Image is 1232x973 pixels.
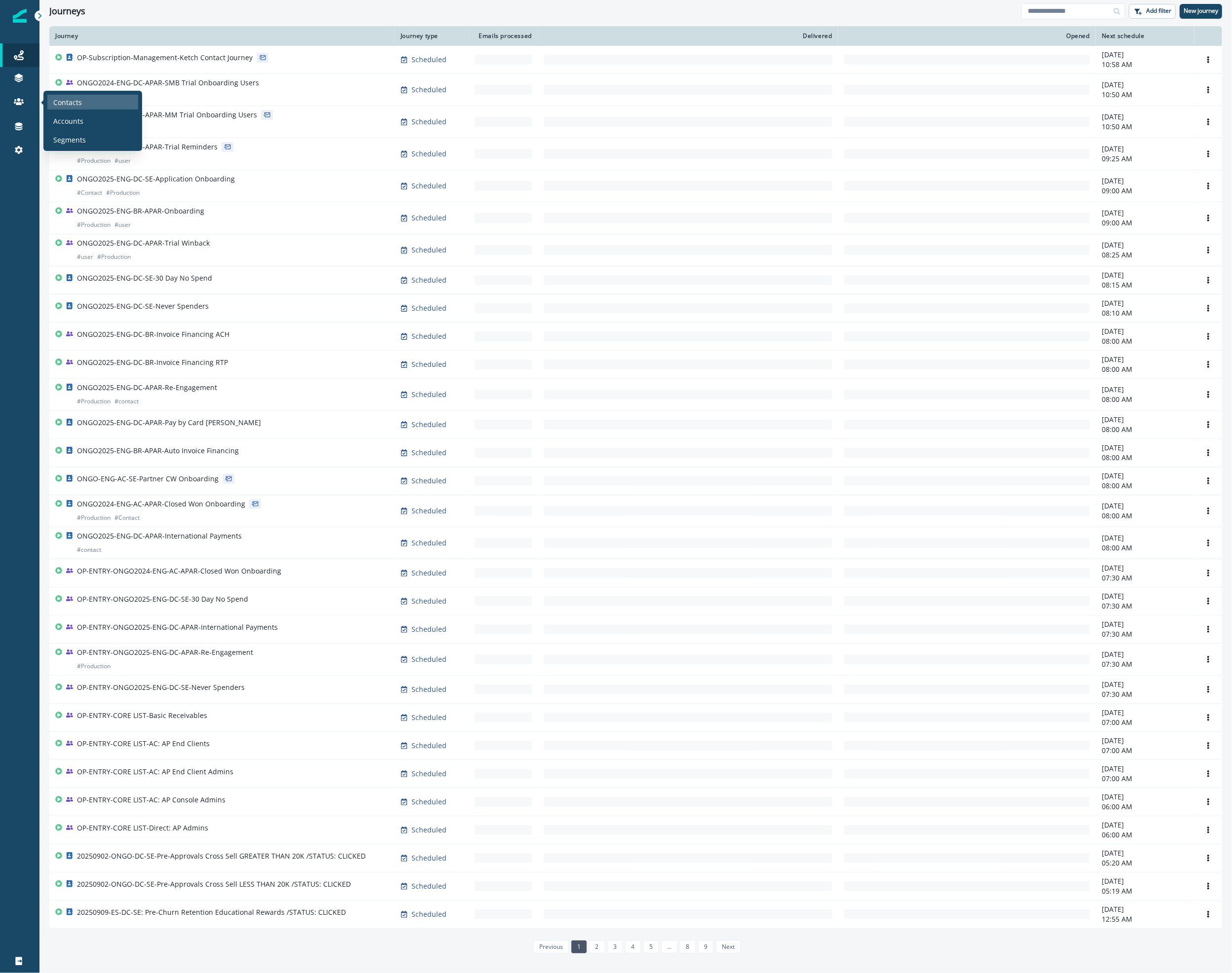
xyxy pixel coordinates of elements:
[716,940,741,953] a: Next page
[1200,682,1216,697] button: Options
[49,816,1222,844] a: OP-ENTRY-CORE LIST-Direct: AP AdminsScheduled-[DATE]06:00 AMOptions
[77,446,239,456] p: ONGO2025-ENG-BR-APAR-Auto Invoice Financing
[1102,471,1189,481] p: [DATE]
[1102,904,1189,914] p: [DATE]
[411,181,447,191] p: Scheduled
[844,32,1090,40] div: Opened
[625,940,640,953] a: Page 4
[411,685,447,694] p: Scheduled
[411,596,447,606] p: Scheduled
[411,55,447,65] p: Scheduled
[1200,146,1216,161] button: Options
[55,32,389,40] div: Journey
[1102,746,1189,756] p: 07:00 AM
[411,741,447,751] p: Scheduled
[1102,914,1189,924] p: 12:55 AM
[1102,50,1189,60] p: [DATE]
[49,527,1222,559] a: ONGO2025-ENG-DC-APAR-International Payments#contactScheduled-[DATE]08:00 AMOptions
[49,379,1222,411] a: ONGO2025-ENG-DC-APAR-Re-Engagement#Production#contactScheduled-[DATE]08:00 AMOptions
[1102,543,1189,553] p: 08:00 AM
[114,396,139,406] p: # contact
[589,940,604,953] a: Page 2
[53,135,86,145] p: Segments
[411,624,447,634] p: Scheduled
[1102,601,1189,611] p: 07:30 AM
[77,661,111,671] p: # Production
[49,6,85,17] h1: Journeys
[77,238,210,248] p: ONGO2025-ENG-DC-APAR-Trial Winback
[49,760,1222,788] a: OP-ENTRY-CORE LIST-AC: AP End Client AdminsScheduled-[DATE]07:00 AMOptions
[77,879,351,889] p: 20250902-ONGO-DC-SE-Pre-Approvals Cross Sell LESS THAN 20K /STATUS: CLICKED
[1102,425,1189,434] p: 08:00 AM
[1200,301,1216,316] button: Options
[1200,823,1216,837] button: Options
[1200,387,1216,402] button: Options
[49,587,1222,615] a: OP-ENTRY-ONGO2025-ENG-DC-SE-30 Day No SpendScheduled-[DATE]07:30 AMOptions
[1102,619,1189,629] p: [DATE]
[77,329,229,339] p: ONGO2025-ENG-DC-BR-Invoice Financing ACH
[1102,240,1189,250] p: [DATE]
[114,156,131,166] p: # user
[1102,848,1189,858] p: [DATE]
[1102,764,1189,774] p: [DATE]
[1146,7,1171,14] p: Add filter
[77,174,235,184] p: ONGO2025-ENG-DC-SE-Application Onboarding
[1200,273,1216,288] button: Options
[1200,473,1216,488] button: Options
[49,294,1222,323] a: ONGO2025-ENG-DC-SE-Never SpendersScheduled-[DATE]08:10 AMOptions
[1200,622,1216,637] button: Options
[1200,417,1216,432] button: Options
[49,106,1222,138] a: ONGO2024-ENG-DC-APAR-MM Trial Onboarding Users#user#ProductionScheduled-[DATE]10:50 AMOptions
[411,769,447,779] p: Scheduled
[77,188,102,198] p: # Contact
[698,940,713,953] a: Page 9
[1102,270,1189,280] p: [DATE]
[49,644,1222,676] a: OP-ENTRY-ONGO2025-ENG-DC-APAR-Re-Engagement#ProductionScheduled-[DATE]07:30 AMOptions
[77,53,253,63] p: OP-Subscription-Management-Ketch Contact Journey
[53,97,82,108] p: Contacts
[77,851,366,861] p: 20250902-ONGO-DC-SE-Pre-Approvals Cross Sell GREATER THAN 20K /STATUS: CLICKED
[1102,415,1189,425] p: [DATE]
[77,739,210,749] p: OP-ENTRY-CORE LIST-AC: AP End Clients
[77,594,248,604] p: OP-ENTRY-ONGO2025-ENG-DC-SE-30 Day No Spend
[411,85,447,95] p: Scheduled
[1102,112,1189,122] p: [DATE]
[1200,357,1216,372] button: Options
[77,648,253,657] p: OP-ENTRY-ONGO2025-ENG-DC-APAR-Re-Engagement
[411,654,447,664] p: Scheduled
[661,940,677,953] a: Jump forward
[1102,876,1189,886] p: [DATE]
[411,797,447,807] p: Scheduled
[1200,536,1216,550] button: Options
[411,117,447,127] p: Scheduled
[1200,329,1216,344] button: Options
[77,252,93,262] p: # user
[1102,60,1189,70] p: 10:58 AM
[1102,858,1189,868] p: 05:20 AM
[77,418,261,428] p: ONGO2025-ENG-DC-APAR-Pay by Card [PERSON_NAME]
[49,74,1222,106] a: ONGO2024-ENG-DC-APAR-SMB Trial Onboarding Users#user#ProductionScheduled-[DATE]10:50 AMOptions
[1102,886,1189,896] p: 05:19 AM
[53,116,83,126] p: Accounts
[1200,504,1216,518] button: Options
[49,788,1222,816] a: OP-ENTRY-CORE LIST-AC: AP Console AdminsScheduled-[DATE]06:00 AMOptions
[1102,501,1189,511] p: [DATE]
[1102,649,1189,659] p: [DATE]
[1102,802,1189,812] p: 06:00 AM
[1102,186,1189,196] p: 09:00 AM
[49,872,1222,901] a: 20250902-ONGO-DC-SE-Pre-Approvals Cross Sell LESS THAN 20K /STATUS: CLICKEDScheduled-[DATE]05:19 ...
[411,275,447,285] p: Scheduled
[1102,659,1189,669] p: 07:30 AM
[1102,336,1189,346] p: 08:00 AM
[49,138,1222,170] a: ONGO2025-ENG-DC-APAR-Trial Reminders#Production#userScheduled-[DATE]09:25 AMOptions
[49,411,1222,439] a: ONGO2025-ENG-DC-APAR-Pay by Card [PERSON_NAME]Scheduled-[DATE]08:00 AMOptions
[680,940,695,953] a: Page 8
[1200,243,1216,257] button: Options
[49,170,1222,202] a: ONGO2025-ENG-DC-SE-Application Onboarding#Contact#ProductionScheduled-[DATE]09:00 AMOptions
[77,396,111,406] p: # Production
[544,32,832,40] div: Delivered
[1184,7,1218,14] p: New journey
[1102,176,1189,186] p: [DATE]
[1102,533,1189,543] p: [DATE]
[77,622,278,632] p: OP-ENTRY-ONGO2025-ENG-DC-APAR-International Payments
